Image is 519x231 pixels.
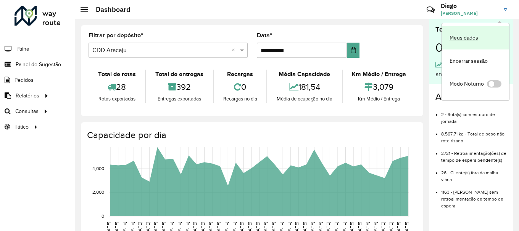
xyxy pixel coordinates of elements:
[422,2,439,18] a: Contato Rápido
[345,79,414,95] div: 3,079
[435,24,507,35] div: Tempo médio por rota
[257,31,272,40] label: Data
[15,123,29,131] span: Tático
[90,70,143,79] div: Total de rotas
[442,49,509,73] a: Encerrar sessão
[15,76,34,84] span: Pedidos
[148,95,211,103] div: Entregas exportadas
[232,46,238,55] span: Clear all
[90,95,143,103] div: Rotas exportadas
[88,5,131,14] h2: Dashboard
[92,190,104,195] text: 2,000
[435,91,507,102] h4: Alertas
[345,70,414,79] div: Km Médio / Entrega
[441,183,507,209] li: 1163 - [PERSON_NAME] sem retroalimentação de tempo de espera
[441,144,507,164] li: 2721 - Retroalimentação(ões) de tempo de espera pendente(s)
[442,26,509,49] a: Meus dados
[441,125,507,144] li: 8.567,71 kg - Total de peso não roteirizado
[216,70,264,79] div: Recargas
[435,61,507,79] div: 1,84% menor que o dia anterior
[92,166,104,171] text: 4,000
[441,164,507,183] li: 26 - Cliente(s) fora da malha viária
[90,79,143,95] div: 28
[435,35,507,61] div: 00:02:40
[269,95,340,103] div: Média de ocupação no dia
[102,213,104,218] text: 0
[16,61,61,69] span: Painel de Sugestão
[15,107,39,115] span: Consultas
[216,79,264,95] div: 0
[450,80,484,88] span: Modo Noturno
[216,95,264,103] div: Recargas no dia
[87,130,416,141] h4: Capacidade por dia
[148,79,211,95] div: 392
[89,31,143,40] label: Filtrar por depósito
[16,92,39,100] span: Relatórios
[441,2,498,10] h3: Diego
[441,105,507,125] li: 2 - Rota(s) com estouro de jornada
[441,10,498,17] span: [PERSON_NAME]
[347,43,359,58] button: Choose Date
[16,45,31,53] span: Painel
[148,70,211,79] div: Total de entregas
[269,70,340,79] div: Média Capacidade
[269,79,340,95] div: 181,54
[345,95,414,103] div: Km Médio / Entrega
